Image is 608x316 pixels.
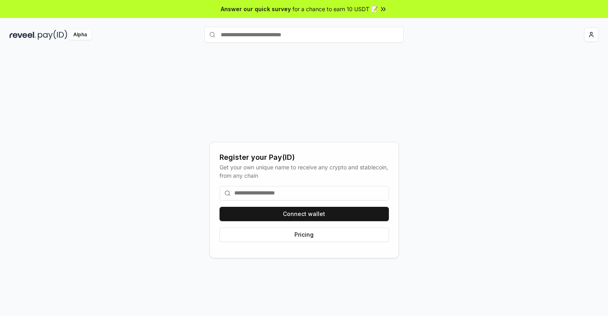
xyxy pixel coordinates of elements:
button: Pricing [220,228,389,242]
span: for a chance to earn 10 USDT 📝 [292,5,378,13]
button: Connect wallet [220,207,389,221]
span: Answer our quick survey [221,5,291,13]
div: Register your Pay(ID) [220,152,389,163]
img: pay_id [38,30,67,40]
div: Alpha [69,30,91,40]
img: reveel_dark [10,30,36,40]
div: Get your own unique name to receive any crypto and stablecoin, from any chain [220,163,389,180]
